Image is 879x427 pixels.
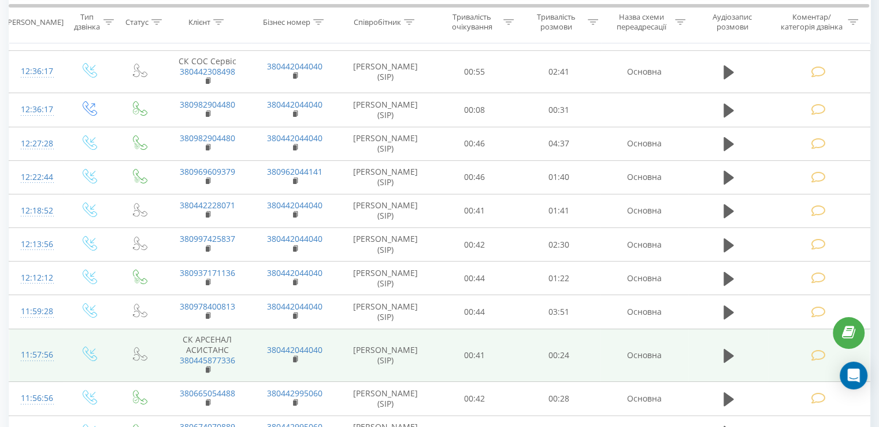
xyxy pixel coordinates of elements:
div: Назва схеми переадресації [611,12,672,32]
td: [PERSON_NAME] (SIP) [339,160,433,194]
div: 12:36:17 [21,98,51,121]
a: 380962044141 [267,166,322,177]
a: 380442044040 [267,200,322,211]
td: 00:08 [433,93,517,127]
td: [PERSON_NAME] (SIP) [339,93,433,127]
td: Основна [600,50,688,93]
div: Співробітник [354,17,401,27]
a: 380442044040 [267,301,322,312]
td: 00:44 [433,262,517,295]
td: [PERSON_NAME] (SIP) [339,127,433,160]
div: 12:36:17 [21,60,51,83]
div: Аудіозапис розмови [699,12,766,32]
a: 380969609379 [180,166,235,177]
td: Основна [600,127,688,160]
td: 00:42 [433,228,517,262]
div: 11:57:56 [21,344,51,366]
td: [PERSON_NAME] (SIP) [339,329,433,382]
a: 380982904480 [180,99,235,110]
a: 380997425837 [180,233,235,244]
div: 11:56:56 [21,387,51,410]
div: 11:59:28 [21,300,51,323]
div: Тривалість розмови [527,12,585,32]
div: Тип дзвінка [73,12,100,32]
td: 00:55 [433,50,517,93]
td: Основна [600,228,688,262]
td: Основна [600,160,688,194]
td: 02:41 [517,50,600,93]
td: 03:51 [517,295,600,329]
td: [PERSON_NAME] (SIP) [339,194,433,227]
div: Open Intercom Messenger [840,362,867,389]
a: 380978400813 [180,301,235,312]
td: Основна [600,329,688,382]
div: Клієнт [188,17,210,27]
td: 00:31 [517,93,600,127]
td: [PERSON_NAME] (SIP) [339,50,433,93]
div: Тривалість очікування [443,12,501,32]
div: Бізнес номер [263,17,310,27]
td: 04:37 [517,127,600,160]
td: Основна [600,194,688,227]
a: 380937171136 [180,267,235,278]
td: 01:40 [517,160,600,194]
a: 380442044040 [267,99,322,110]
td: Основна [600,295,688,329]
td: 00:46 [433,127,517,160]
a: 380442044040 [267,233,322,244]
a: 380665054488 [180,388,235,399]
a: 380982904480 [180,132,235,143]
a: 380442044040 [267,132,322,143]
td: 00:41 [433,194,517,227]
a: 380442308498 [180,66,235,77]
td: [PERSON_NAME] (SIP) [339,295,433,329]
div: Статус [125,17,149,27]
div: 12:27:28 [21,132,51,155]
a: 380442044040 [267,61,322,72]
td: 00:44 [433,295,517,329]
td: 02:30 [517,228,600,262]
td: 01:41 [517,194,600,227]
td: СК АРСЕНАЛ АСИСТАНС [164,329,251,382]
td: 00:42 [433,382,517,415]
td: [PERSON_NAME] (SIP) [339,262,433,295]
td: 00:46 [433,160,517,194]
td: 00:41 [433,329,517,382]
a: 380442228071 [180,200,235,211]
a: 380442044040 [267,344,322,355]
td: 00:28 [517,382,600,415]
td: 01:22 [517,262,600,295]
td: Основна [600,262,688,295]
div: 12:12:12 [21,267,51,289]
td: [PERSON_NAME] (SIP) [339,228,433,262]
td: СК СОС Сервіс [164,50,251,93]
td: 00:24 [517,329,600,382]
td: [PERSON_NAME] (SIP) [339,382,433,415]
a: 380442044040 [267,267,322,278]
div: 12:13:56 [21,233,51,256]
div: [PERSON_NAME] [5,17,64,27]
div: 12:18:52 [21,200,51,222]
div: Коментар/категорія дзвінка [777,12,845,32]
td: Основна [600,382,688,415]
a: 380445877336 [180,355,235,366]
a: 380442995060 [267,388,322,399]
div: 12:22:44 [21,166,51,189]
